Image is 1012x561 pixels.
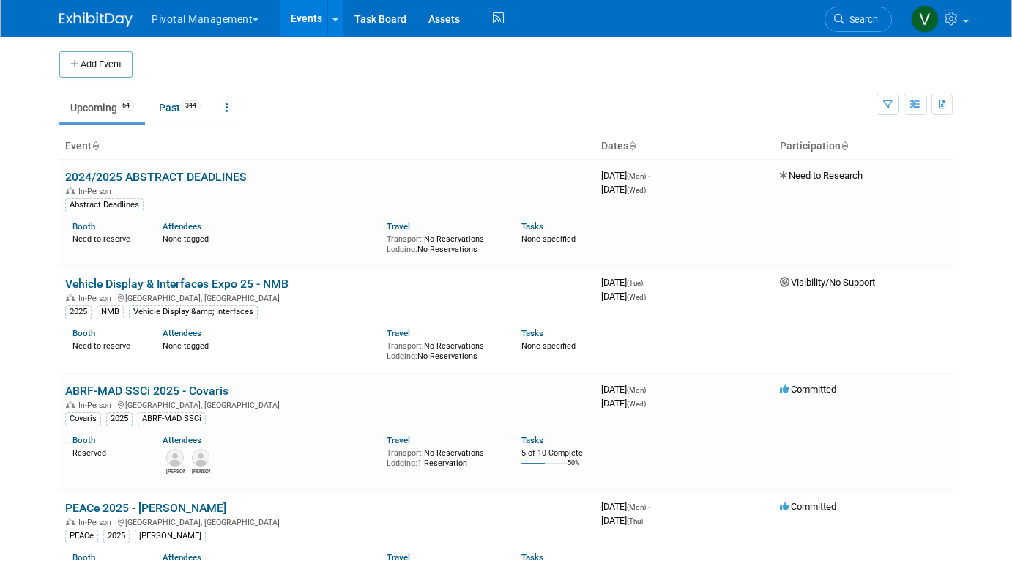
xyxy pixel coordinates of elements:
[72,435,95,445] a: Booth
[135,530,206,543] div: [PERSON_NAME]
[841,140,848,152] a: Sort by Participation Type
[65,305,92,319] div: 2025
[65,501,226,515] a: PEACe 2025 - [PERSON_NAME]
[78,518,116,527] span: In-Person
[648,501,650,512] span: -
[66,187,75,194] img: In-Person Event
[65,198,144,212] div: Abstract Deadlines
[601,184,646,195] span: [DATE]
[92,140,99,152] a: Sort by Event Name
[648,170,650,181] span: -
[387,352,417,361] span: Lodging:
[387,328,410,338] a: Travel
[65,384,228,398] a: ABRF-MAD SSCi 2025 - Covaris
[65,170,247,184] a: 2024/2025 ABSTRACT DEADLINES
[627,517,643,525] span: (Thu)
[627,293,646,301] span: (Wed)
[72,221,95,231] a: Booth
[825,7,892,32] a: Search
[387,458,417,468] span: Lodging:
[601,384,650,395] span: [DATE]
[192,449,209,467] img: Sujash Chatterjee
[106,412,133,426] div: 2025
[118,100,134,111] span: 64
[627,172,646,180] span: (Mon)
[163,338,376,352] div: None tagged
[192,467,210,475] div: Sujash Chatterjee
[627,400,646,408] span: (Wed)
[129,305,258,319] div: Vehicle Display &amp; Interfaces
[163,435,201,445] a: Attendees
[568,459,580,479] td: 50%
[66,518,75,525] img: In-Person Event
[601,291,646,302] span: [DATE]
[387,231,499,254] div: No Reservations No Reservations
[78,401,116,410] span: In-Person
[628,140,636,152] a: Sort by Start Date
[627,279,643,287] span: (Tue)
[103,530,130,543] div: 2025
[780,277,875,288] span: Visibility/No Support
[648,384,650,395] span: -
[774,134,953,159] th: Participation
[181,100,201,111] span: 344
[65,412,101,426] div: Covaris
[601,398,646,409] span: [DATE]
[844,14,878,25] span: Search
[166,449,184,467] img: Melissa Gabello
[387,435,410,445] a: Travel
[521,234,576,244] span: None specified
[387,341,424,351] span: Transport:
[163,328,201,338] a: Attendees
[627,186,646,194] span: (Wed)
[595,134,774,159] th: Dates
[521,328,543,338] a: Tasks
[78,187,116,196] span: In-Person
[65,516,589,527] div: [GEOGRAPHIC_DATA], [GEOGRAPHIC_DATA]
[601,501,650,512] span: [DATE]
[627,503,646,511] span: (Mon)
[780,170,863,181] span: Need to Research
[645,277,647,288] span: -
[387,448,424,458] span: Transport:
[59,134,595,159] th: Event
[163,231,376,245] div: None tagged
[521,435,543,445] a: Tasks
[65,398,589,410] div: [GEOGRAPHIC_DATA], [GEOGRAPHIC_DATA]
[72,328,95,338] a: Booth
[148,94,212,122] a: Past344
[166,467,185,475] div: Melissa Gabello
[601,515,643,526] span: [DATE]
[387,445,499,468] div: No Reservations 1 Reservation
[72,445,141,458] div: Reserved
[72,338,141,352] div: Need to reserve
[521,448,589,458] div: 5 of 10 Complete
[387,338,499,361] div: No Reservations No Reservations
[601,170,650,181] span: [DATE]
[65,530,98,543] div: PEACe
[59,94,145,122] a: Upcoming64
[59,51,133,78] button: Add Event
[387,221,410,231] a: Travel
[780,501,836,512] span: Committed
[138,412,206,426] div: ABRF-MAD SSCi
[911,5,939,33] img: Valerie Weld
[780,384,836,395] span: Committed
[521,341,576,351] span: None specified
[601,277,647,288] span: [DATE]
[65,291,589,303] div: [GEOGRAPHIC_DATA], [GEOGRAPHIC_DATA]
[59,12,133,27] img: ExhibitDay
[66,294,75,301] img: In-Person Event
[627,386,646,394] span: (Mon)
[97,305,124,319] div: NMB
[163,221,201,231] a: Attendees
[78,294,116,303] span: In-Person
[65,277,289,291] a: Vehicle Display & Interfaces Expo 25 - NMB
[66,401,75,408] img: In-Person Event
[72,231,141,245] div: Need to reserve
[387,245,417,254] span: Lodging:
[387,234,424,244] span: Transport:
[521,221,543,231] a: Tasks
